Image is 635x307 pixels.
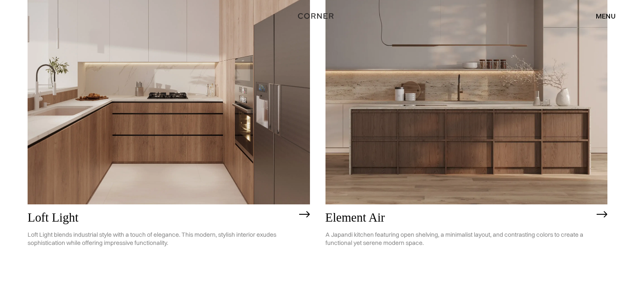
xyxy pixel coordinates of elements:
p: A Japandi kitchen featuring open shelving, a minimalist layout, and contrasting colors to create ... [325,224,593,254]
p: Loft Light blends industrial style with a touch of elegance. This modern, stylish interior exudes... [28,224,295,254]
a: home [294,10,341,22]
h2: Element Air [325,211,593,224]
div: menu [587,9,616,23]
h2: Loft Light [28,211,295,224]
div: menu [596,13,616,19]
